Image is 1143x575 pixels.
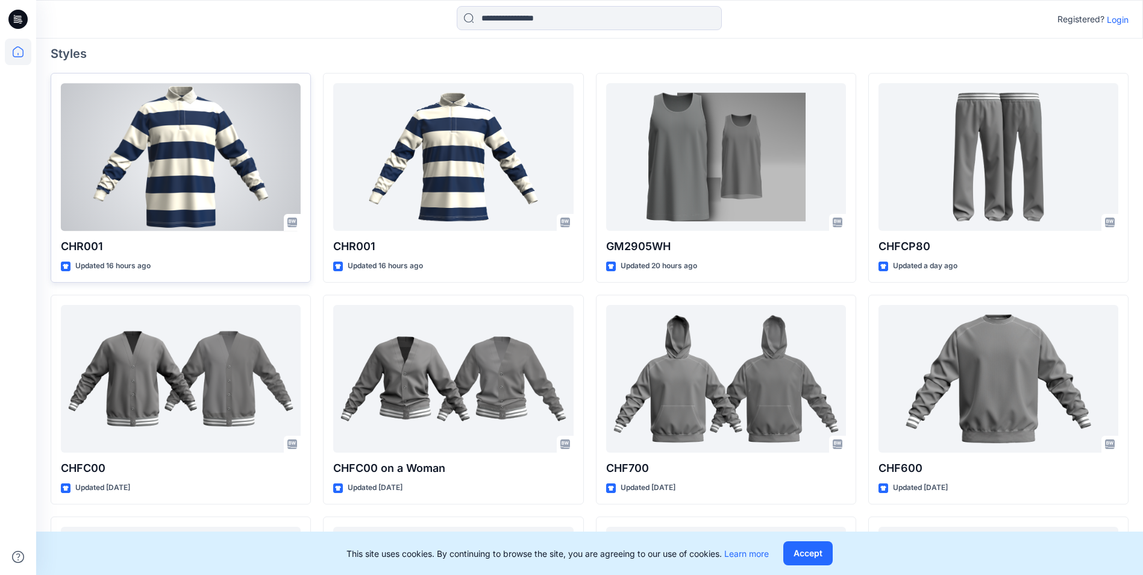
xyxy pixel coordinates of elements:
p: GM2905WH [606,238,846,255]
a: Learn more [724,548,769,559]
p: CHFC00 [61,460,301,477]
p: CHF600 [878,460,1118,477]
p: This site uses cookies. By continuing to browse the site, you are agreeing to our use of cookies. [346,547,769,560]
p: CHFC00 on a Woman [333,460,573,477]
p: CHFCP80 [878,238,1118,255]
p: Registered? [1057,12,1104,27]
p: CHR001 [333,238,573,255]
p: Updated [DATE] [348,482,402,494]
p: Updated [DATE] [893,482,948,494]
a: CHFCP80 [878,83,1118,231]
button: Accept [783,541,833,565]
p: CHF700 [606,460,846,477]
p: Login [1107,13,1129,26]
p: Updated [DATE] [621,482,675,494]
a: CHFC00 [61,305,301,453]
p: CHR001 [61,238,301,255]
p: Updated [DATE] [75,482,130,494]
a: CHR001 [333,83,573,231]
a: CHR001 [61,83,301,231]
p: Updated a day ago [893,260,957,272]
a: GM2905WH [606,83,846,231]
a: CHF600 [878,305,1118,453]
h4: Styles [51,46,1129,61]
p: Updated 16 hours ago [348,260,423,272]
a: CHFC00 on a Woman [333,305,573,453]
p: Updated 20 hours ago [621,260,697,272]
p: Updated 16 hours ago [75,260,151,272]
a: CHF700 [606,305,846,453]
